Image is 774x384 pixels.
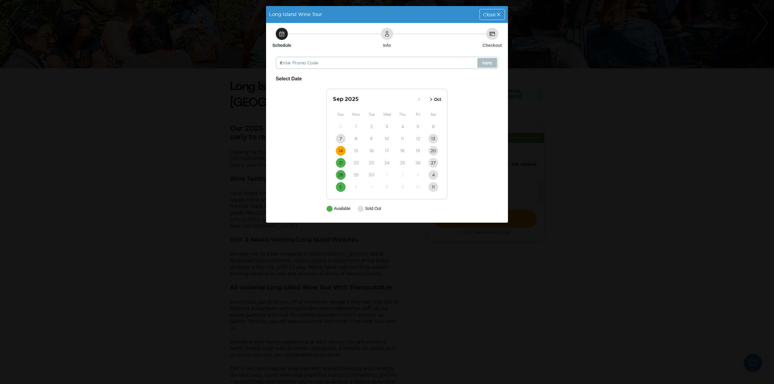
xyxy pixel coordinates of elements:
time: 25 [400,160,405,166]
button: 3 [382,122,392,131]
time: 7 [370,184,373,190]
time: 17 [385,148,389,154]
time: 21 [339,160,343,166]
div: Wed [379,111,395,118]
time: 5 [417,124,419,130]
button: 10 [413,182,423,192]
button: 17 [382,146,392,156]
button: 5 [336,182,346,192]
time: 8 [355,136,357,142]
button: 14 [336,146,346,156]
div: Thu [395,111,410,118]
time: 14 [339,148,343,154]
button: 23 [367,158,376,168]
button: 29 [351,170,361,180]
h6: Checkout [483,42,502,48]
time: 4 [432,172,435,178]
button: 19 [413,146,423,156]
time: 4 [401,124,404,130]
time: 9 [401,184,404,190]
time: 3 [417,172,419,178]
time: 19 [416,148,420,154]
time: 11 [432,184,435,190]
button: 31 [336,122,346,131]
button: 28 [336,170,346,180]
time: 27 [431,160,436,166]
button: 6 [351,182,361,192]
button: 5 [413,122,423,131]
time: 30 [369,172,374,178]
time: 10 [416,184,420,190]
time: 22 [354,160,359,166]
time: 7 [340,136,342,142]
button: 1 [382,170,392,180]
span: Close [483,12,496,17]
time: 9 [370,136,373,142]
button: 22 [351,158,361,168]
button: 8 [382,182,392,192]
p: Oct [434,96,441,103]
time: 10 [385,136,389,142]
div: Tue [364,111,379,118]
time: 31 [339,124,343,130]
button: 2 [398,170,407,180]
button: 21 [336,158,346,168]
button: 13 [428,134,438,144]
button: 10 [382,134,392,144]
button: 3 [413,170,423,180]
button: 30 [367,170,376,180]
button: 7 [336,134,346,144]
button: 4 [428,170,438,180]
time: 12 [416,136,420,142]
button: 20 [428,146,438,156]
button: 6 [428,122,438,131]
time: 11 [401,136,404,142]
time: 29 [353,172,359,178]
button: 26 [413,158,423,168]
button: 1 [351,122,361,131]
button: 25 [398,158,407,168]
h2: Sep 2025 [333,95,414,104]
p: Sold Out [365,205,381,212]
button: Oct [426,95,443,105]
div: Mon [348,111,364,118]
button: 11 [428,182,438,192]
button: 11 [398,134,407,144]
button: 2 [367,122,376,131]
button: 27 [428,158,438,168]
button: 9 [398,182,407,192]
button: 4 [398,122,407,131]
button: 18 [398,146,407,156]
time: 24 [384,160,389,166]
time: 20 [431,148,436,154]
time: 5 [339,184,342,190]
button: 15 [351,146,361,156]
button: 12 [413,134,423,144]
time: 26 [415,160,421,166]
button: 24 [382,158,392,168]
button: 16 [367,146,376,156]
button: 8 [351,134,361,144]
h6: Info [383,42,391,48]
time: 28 [338,172,343,178]
span: Long Island Wine Tour [269,11,322,17]
p: Available [334,205,350,212]
time: 15 [354,148,358,154]
time: 1 [386,172,388,178]
time: 2 [401,172,404,178]
div: Fri [410,111,426,118]
button: 7 [367,182,376,192]
time: 1 [355,124,357,130]
time: 13 [431,136,435,142]
time: 6 [355,184,357,190]
h6: Select Date [276,75,498,83]
div: Sat [426,111,441,118]
time: 23 [369,160,374,166]
div: Sun [333,111,348,118]
time: 2 [370,124,373,130]
time: 3 [385,124,388,130]
time: 16 [369,148,374,154]
time: 18 [400,148,405,154]
h6: Schedule [272,42,291,48]
button: 9 [367,134,376,144]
